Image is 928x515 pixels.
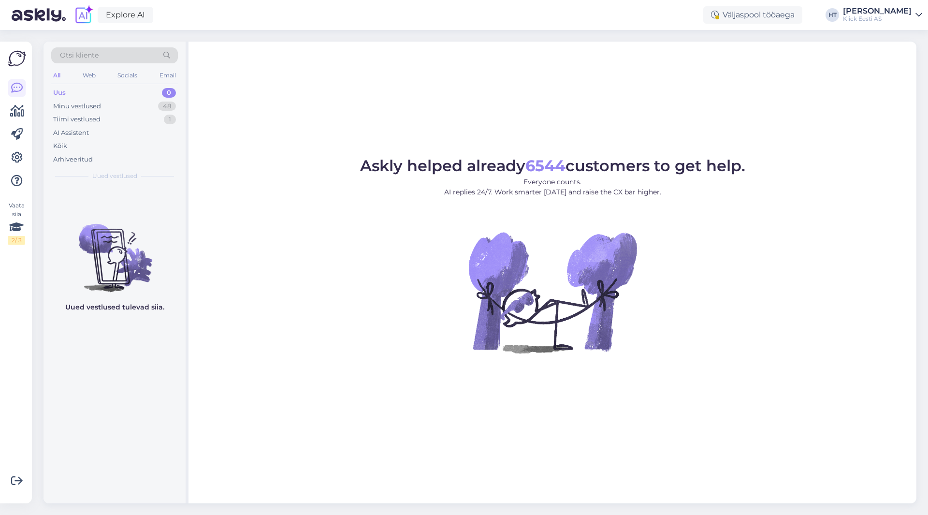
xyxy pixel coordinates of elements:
[53,102,101,111] div: Minu vestlused
[116,69,139,82] div: Socials
[53,128,89,138] div: AI Assistent
[53,88,66,98] div: Uus
[98,7,153,23] a: Explore AI
[92,172,137,180] span: Uued vestlused
[8,236,25,245] div: 2 / 3
[51,69,62,82] div: All
[158,69,178,82] div: Email
[843,7,912,15] div: [PERSON_NAME]
[162,88,176,98] div: 0
[843,7,922,23] a: [PERSON_NAME]Klick Eesti AS
[164,115,176,124] div: 1
[65,302,164,312] p: Uued vestlused tulevad siia.
[360,177,745,197] p: Everyone counts. AI replies 24/7. Work smarter [DATE] and raise the CX bar higher.
[826,8,839,22] div: HT
[843,15,912,23] div: Klick Eesti AS
[81,69,98,82] div: Web
[158,102,176,111] div: 48
[53,115,101,124] div: Tiimi vestlused
[703,6,802,24] div: Väljaspool tööaega
[465,205,639,379] img: No Chat active
[53,141,67,151] div: Kõik
[8,201,25,245] div: Vaata siia
[53,155,93,164] div: Arhiveeritud
[525,156,565,175] b: 6544
[360,156,745,175] span: Askly helped already customers to get help.
[43,206,186,294] img: No chats
[73,5,94,25] img: explore-ai
[60,50,99,60] span: Otsi kliente
[8,49,26,68] img: Askly Logo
